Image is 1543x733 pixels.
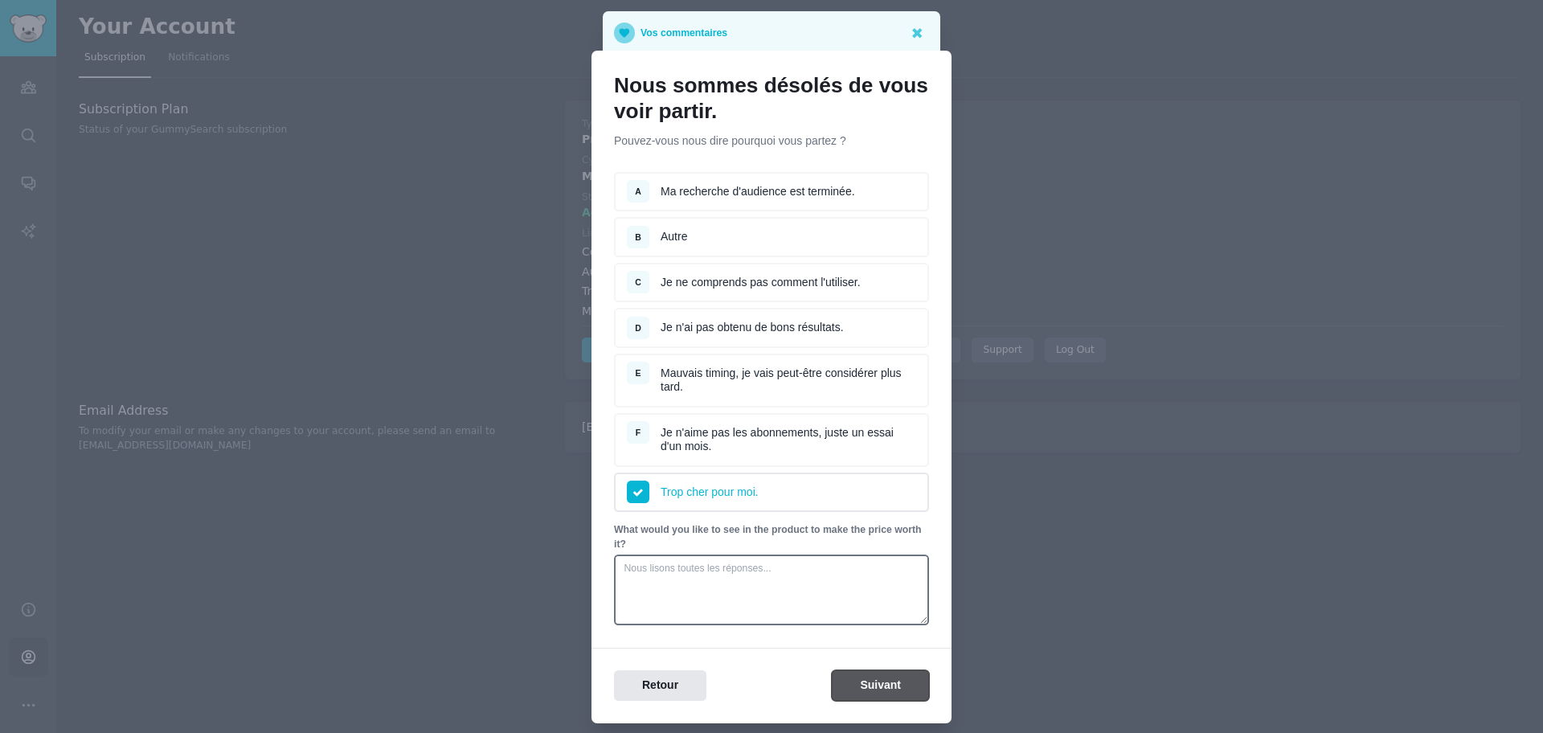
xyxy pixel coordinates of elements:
span: A [635,186,641,196]
p: What would you like to see in the product to make the price worth it? [614,523,929,551]
p: Vos commentaires [641,23,727,43]
span: F [636,428,641,437]
span: D [635,323,641,333]
button: Retour [614,670,706,702]
h1: Nous sommes désolés de vous voir partir. [614,73,929,124]
span: C [635,277,641,287]
p: Pouvez-vous nous dire pourquoi vous partez ? [614,133,929,149]
span: B [635,232,641,242]
span: E [635,368,641,378]
button: Suivant [832,670,929,702]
